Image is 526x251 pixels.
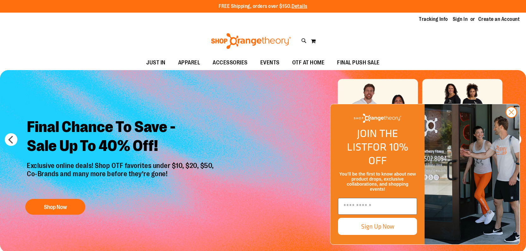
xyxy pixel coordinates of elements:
span: FOR 10% OFF [367,139,408,168]
a: OTF AT HOME [286,56,331,70]
a: Create an Account [478,16,520,23]
a: JUST IN [140,56,172,70]
a: Sign In [453,16,468,23]
span: ACCESSORIES [213,56,248,70]
button: Close dialog [505,106,517,118]
p: Exclusive online deals! Shop OTF favorites under $10, $20, $50, Co-Brands and many more before th... [22,162,220,193]
p: FREE Shipping, orders over $150. [219,3,307,10]
a: Details [292,3,307,9]
h2: Final Chance To Save - Sale Up To 40% Off! [22,113,220,162]
span: OTF AT HOME [292,56,325,70]
span: FINAL PUSH SALE [337,56,380,70]
button: Sign Up Now [338,218,417,235]
input: Enter email [338,198,417,215]
img: Shop Orangetheory [210,33,292,49]
button: prev [5,133,17,146]
span: JOIN THE LIST [347,125,398,155]
span: EVENTS [260,56,280,70]
a: APPAREL [172,56,207,70]
a: Tracking Info [419,16,448,23]
a: ACCESSORIES [206,56,254,70]
img: Shop Orangetheory [354,114,401,123]
span: You’ll be the first to know about new product drops, exclusive collaborations, and shopping events! [339,171,416,192]
a: FINAL PUSH SALE [331,56,386,70]
div: FLYOUT Form [324,98,526,251]
img: Shop Orangtheory [425,104,519,244]
button: Shop Now [25,199,85,215]
span: APPAREL [178,56,200,70]
a: Final Chance To Save -Sale Up To 40% Off! Exclusive online deals! Shop OTF favorites under $10, $... [22,113,220,218]
a: EVENTS [254,56,286,70]
span: JUST IN [146,56,166,70]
